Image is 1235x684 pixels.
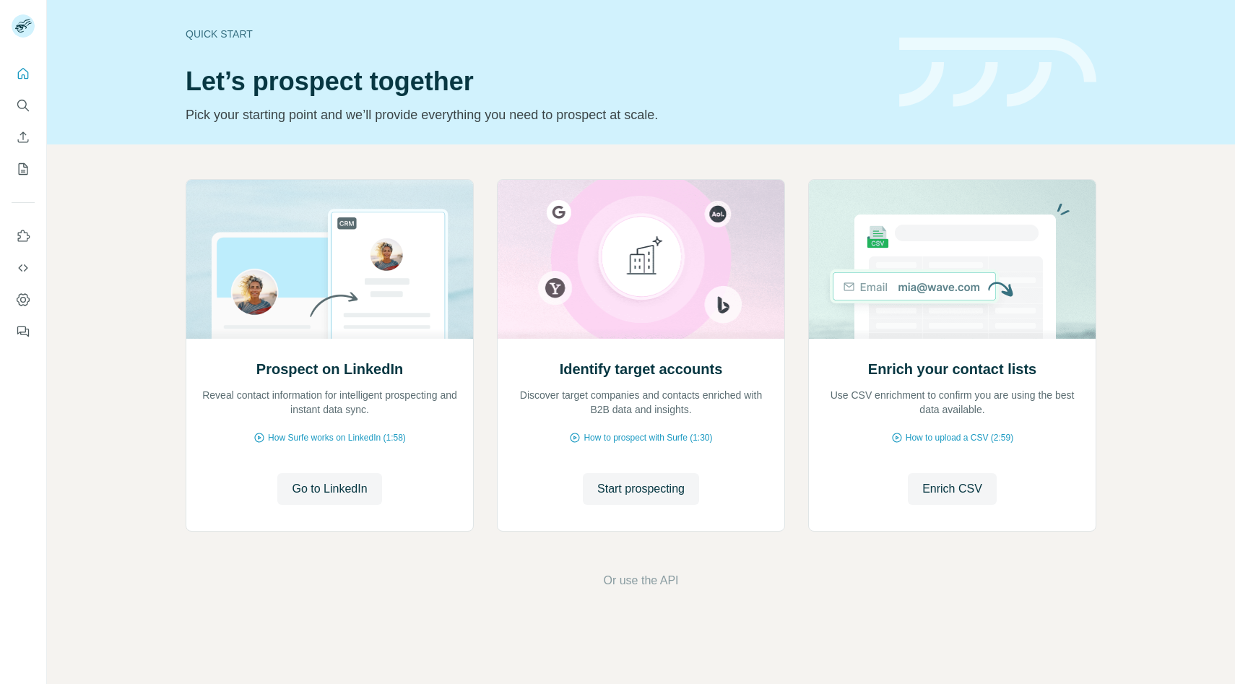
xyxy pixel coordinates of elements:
[899,38,1096,108] img: banner
[12,223,35,249] button: Use Surfe on LinkedIn
[201,388,459,417] p: Reveal contact information for intelligent prospecting and instant data sync.
[906,431,1013,444] span: How to upload a CSV (2:59)
[868,359,1036,379] h2: Enrich your contact lists
[12,319,35,345] button: Feedback
[12,92,35,118] button: Search
[12,287,35,313] button: Dashboard
[12,61,35,87] button: Quick start
[12,255,35,281] button: Use Surfe API
[584,431,712,444] span: How to prospect with Surfe (1:30)
[277,473,381,505] button: Go to LinkedIn
[823,388,1081,417] p: Use CSV enrichment to confirm you are using the best data available.
[497,180,785,339] img: Identify target accounts
[186,27,882,41] div: Quick start
[808,180,1096,339] img: Enrich your contact lists
[512,388,770,417] p: Discover target companies and contacts enriched with B2B data and insights.
[186,67,882,96] h1: Let’s prospect together
[560,359,723,379] h2: Identify target accounts
[256,359,403,379] h2: Prospect on LinkedIn
[12,124,35,150] button: Enrich CSV
[186,180,474,339] img: Prospect on LinkedIn
[292,480,367,498] span: Go to LinkedIn
[12,156,35,182] button: My lists
[597,480,685,498] span: Start prospecting
[922,480,982,498] span: Enrich CSV
[268,431,406,444] span: How Surfe works on LinkedIn (1:58)
[186,105,882,125] p: Pick your starting point and we’ll provide everything you need to prospect at scale.
[603,572,678,589] button: Or use the API
[908,473,997,505] button: Enrich CSV
[583,473,699,505] button: Start prospecting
